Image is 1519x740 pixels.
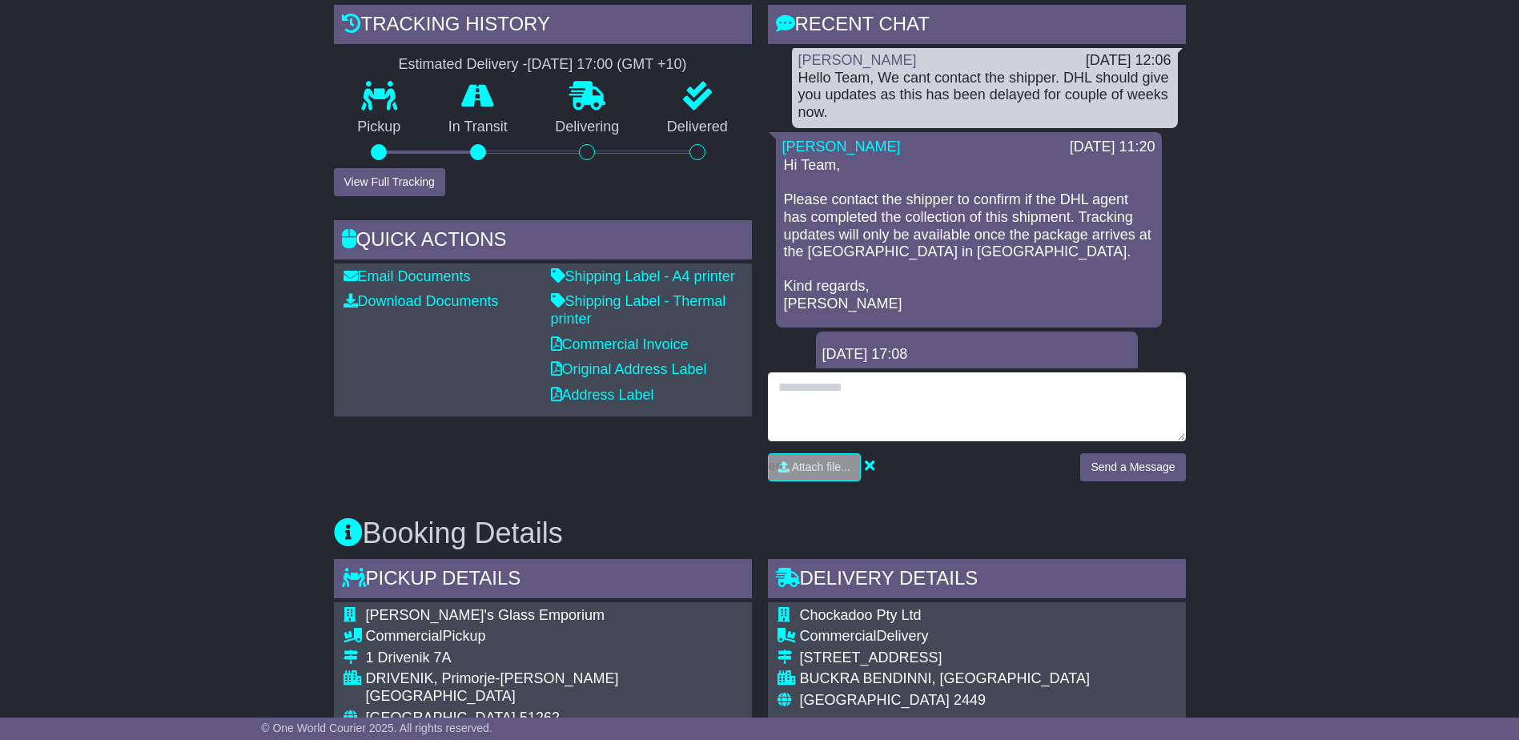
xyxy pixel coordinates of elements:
[1070,139,1155,156] div: [DATE] 11:20
[334,168,445,196] button: View Full Tracking
[551,268,735,284] a: Shipping Label - A4 printer
[551,293,726,327] a: Shipping Label - Thermal printer
[800,607,922,623] span: Chockadoo Pty Ltd
[532,119,644,136] p: Delivering
[344,293,499,309] a: Download Documents
[798,52,917,68] a: [PERSON_NAME]
[800,670,1090,688] div: BUCKRA BENDINNI, [GEOGRAPHIC_DATA]
[366,710,516,726] span: [GEOGRAPHIC_DATA]
[334,220,752,263] div: Quick Actions
[366,607,605,623] span: [PERSON_NAME]'s Glass Emporium
[366,628,443,644] span: Commercial
[784,157,1154,312] p: Hi Team, Please contact the shipper to confirm if the DHL agent has completed the collection of t...
[551,387,654,403] a: Address Label
[424,119,532,136] p: In Transit
[334,56,752,74] div: Estimated Delivery -
[800,692,950,708] span: [GEOGRAPHIC_DATA]
[334,119,425,136] p: Pickup
[800,628,1090,645] div: Delivery
[551,361,707,377] a: Original Address Label
[528,56,687,74] div: [DATE] 17:00 (GMT +10)
[261,722,492,734] span: © One World Courier 2025. All rights reserved.
[798,70,1171,122] div: Hello Team, We cant contact the shipper. DHL should give you updates as this has been delayed for...
[800,628,877,644] span: Commercial
[768,5,1186,48] div: RECENT CHAT
[954,692,986,708] span: 2449
[366,628,742,645] div: Pickup
[334,517,1186,549] h3: Booking Details
[800,650,1090,667] div: [STREET_ADDRESS]
[366,650,742,667] div: 1 Drivenik 7A
[768,559,1186,602] div: Delivery Details
[366,670,742,705] div: DRIVENIK, Primorje-[PERSON_NAME][GEOGRAPHIC_DATA]
[782,139,901,155] a: [PERSON_NAME]
[344,268,471,284] a: Email Documents
[643,119,752,136] p: Delivered
[822,346,1131,364] div: [DATE] 17:08
[1086,52,1171,70] div: [DATE] 12:06
[520,710,560,726] span: 51262
[334,5,752,48] div: Tracking history
[1080,453,1185,481] button: Send a Message
[334,559,752,602] div: Pickup Details
[551,336,689,352] a: Commercial Invoice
